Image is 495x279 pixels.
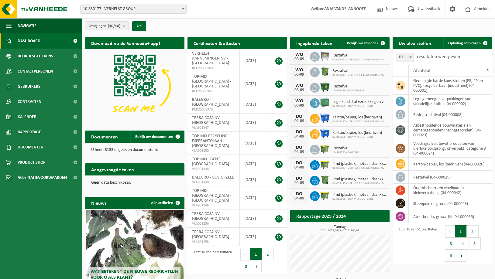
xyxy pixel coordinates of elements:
[293,161,305,165] div: DO
[80,5,187,14] span: 10-880177 - VERHELST GROUP
[108,24,120,28] count: (40/40)
[240,114,269,132] td: [DATE]
[18,49,53,64] span: Bedrijfsgegevens
[293,165,305,170] div: 04-09
[332,192,387,197] span: Pmd (plastiek, metaal, drankkartons) (bedrijven)
[18,79,40,94] span: Gebruikers
[240,155,269,173] td: [DATE]
[192,107,235,112] span: RED25008970
[192,230,229,239] span: TERRA COSA NV - [GEOGRAPHIC_DATA]
[192,189,231,203] span: TOP-MIX [GEOGRAPHIC_DATA] - [GEOGRAPHIC_DATA]
[146,197,184,209] a: Alle artikelen
[240,260,252,272] button: 3
[85,131,124,142] h2: Documenten
[192,74,231,89] span: TOP-MIX [GEOGRAPHIC_DATA] - [GEOGRAPHIC_DATA]
[413,68,431,73] span: Afvalstof
[445,225,455,237] button: Previous
[347,41,378,45] span: Bekijk uw kalender
[18,124,41,140] span: Rapportage
[467,225,479,237] button: 2
[409,210,492,223] td: absorbentia, gevaarlijk (04-000055)
[192,97,229,107] span: BALEGRO - [GEOGRAPHIC_DATA]
[445,237,457,250] button: 3
[290,210,352,222] h2: Rapportage 2025 / 2024
[192,157,229,166] span: TOP-MIX - GENT - [GEOGRAPHIC_DATA]
[262,248,274,260] button: 2
[18,109,36,124] span: Kalender
[332,162,387,166] span: Pmd (plastiek, metaal, drankkartons) (bedrijven)
[342,37,389,49] a: Bekijk uw kalender
[293,57,305,61] div: 03-09
[409,77,492,95] td: gemengde harde kunststoffen (PE, PP en PVC), recycleerbaar (industrieel) (04-000001)
[320,144,330,154] img: WB-1100-HPE-GN-50
[448,41,481,45] span: Ophaling aanvragen
[293,192,305,196] div: DO
[192,116,229,125] span: TERRA COSA NV - [GEOGRAPHIC_DATA]
[91,148,178,152] p: U heeft 3133 ongelezen document(en).
[445,250,457,262] button: 6
[18,155,45,170] span: Product Shop
[332,151,359,155] span: 10-593573 - BALEGRO
[132,21,146,31] button: OK
[320,190,330,201] img: WB-1100-HPE-GN-50
[240,72,269,95] td: [DATE]
[250,248,262,260] button: 1
[240,49,269,72] td: [DATE]
[293,145,305,150] div: DO
[409,197,492,210] td: steenpuin en grond (04-000043)
[409,184,492,197] td: organische zuren vloeibaar in kleinverpakking (04-000042)
[320,128,330,139] img: WB-1100-HPE-BE-01
[187,37,246,49] h2: Certificaten & attesten
[240,209,269,228] td: [DATE]
[293,119,305,123] div: 04-09
[18,140,43,155] span: Documenten
[240,186,269,209] td: [DATE]
[293,68,305,73] div: WO
[332,89,366,93] span: 10-099448 - TOPASFALT NV
[293,134,305,139] div: 04-09
[85,49,184,124] img: Download de VHEPlus App
[240,173,269,186] td: [DATE]
[332,104,387,108] span: 02-011061 - TOP-MIX OOSTENDE
[192,66,235,71] span: RED25008960
[192,148,235,153] span: VLA901350
[457,250,466,262] button: Next
[332,177,387,182] span: Pmd (plastiek, metaal, drankkartons) (bedrijven)
[85,163,140,175] h2: Aangevraagde taken
[192,125,235,130] span: VLA901347
[18,33,40,49] span: Dashboard
[240,95,269,114] td: [DATE]
[191,247,232,273] div: 1 tot 10 van 29 resultaten
[332,135,382,139] span: 02-011061 - TOP-MIX OOSTENDE
[332,146,359,151] span: Restafval
[81,5,186,13] span: 10-880177 - VERHELST GROUP
[409,139,492,158] td: voedingsafval, bevat producten van dierlijke oorsprong, onverpakt, categorie 3 (04-000024)
[396,53,414,62] span: 10
[293,130,305,134] div: DO
[135,135,173,139] span: Bekijk uw documenten
[332,197,387,201] span: 02-011061 - TOP-MIX OOSTENDE
[293,88,305,92] div: 03-09
[332,100,387,104] span: Lege kunststof verpakkingen van olie
[409,121,492,139] td: asbesthoudende bouwmaterialen cementgebonden (hechtgebonden) (04-000023)
[240,248,250,260] button: Previous
[293,225,390,232] h3: Tonnage
[457,237,469,250] button: 4
[332,131,382,135] span: Karton/papier, los (bedrijven)
[409,171,492,184] td: restafval (04-000029)
[332,182,387,185] span: 01-005497 - VERHELST AANNEMINGEN NV
[393,37,437,49] h2: Uw afvalstoffen
[18,64,53,79] span: Contactpersonen
[443,37,491,49] a: Ophaling aanvragen
[332,73,384,77] span: 01-005497 - VERHELST AANNEMINGEN NV
[320,97,330,108] img: PB-HB-1400-HPE-GN-01
[332,53,384,58] span: Restafval
[18,94,41,109] span: Contracten
[192,180,235,185] span: VLA901349
[293,196,305,201] div: 04-09
[192,221,235,226] span: VLA001256
[324,7,366,11] strong: ANJA VANDELANNOOTE
[192,89,235,94] span: RED25008965
[409,95,492,108] td: lege gemengde verpakkingen van schadelijke stoffen (04-000002)
[293,181,305,185] div: 04-09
